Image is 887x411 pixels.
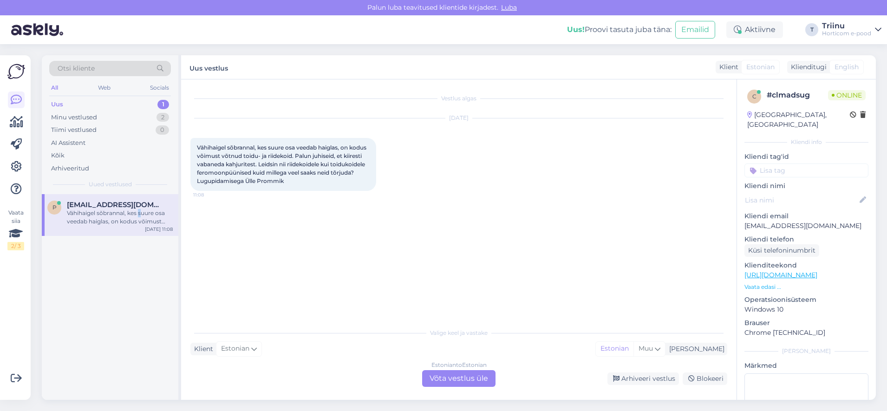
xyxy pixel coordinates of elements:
[596,342,633,356] div: Estonian
[744,244,819,257] div: Küsi telefoninumbrit
[835,62,859,72] span: English
[744,235,868,244] p: Kliendi telefon
[190,329,727,337] div: Valige keel ja vastake
[787,62,827,72] div: Klienditugi
[148,82,171,94] div: Socials
[726,21,783,38] div: Aktiivne
[744,295,868,305] p: Operatsioonisüsteem
[7,242,24,250] div: 2 / 3
[744,221,868,231] p: [EMAIL_ADDRESS][DOMAIN_NAME]
[716,62,738,72] div: Klient
[744,261,868,270] p: Klienditeekond
[51,113,97,122] div: Minu vestlused
[498,3,520,12] span: Luba
[157,100,169,109] div: 1
[145,226,173,233] div: [DATE] 11:08
[744,318,868,328] p: Brauser
[805,23,818,36] div: T
[822,22,881,37] a: TriinuHorticom e-pood
[607,372,679,385] div: Arhiveeri vestlus
[51,100,63,109] div: Uus
[7,63,25,80] img: Askly Logo
[51,151,65,160] div: Kõik
[422,370,496,387] div: Võta vestlus üle
[567,25,585,34] b: Uus!
[190,94,727,103] div: Vestlus algas
[567,24,672,35] div: Proovi tasuta juba täna:
[752,93,757,100] span: c
[190,114,727,122] div: [DATE]
[96,82,112,94] div: Web
[58,64,95,73] span: Otsi kliente
[190,344,213,354] div: Klient
[744,138,868,146] div: Kliendi info
[193,191,228,198] span: 11:08
[744,152,868,162] p: Kliendi tag'id
[744,328,868,338] p: Chrome [TECHNICAL_ID]
[675,21,715,39] button: Emailid
[221,344,249,354] span: Estonian
[822,22,871,30] div: Triinu
[822,30,871,37] div: Horticom e-pood
[744,271,817,279] a: [URL][DOMAIN_NAME]
[639,344,653,352] span: Muu
[745,195,858,205] input: Lisa nimi
[49,82,60,94] div: All
[767,90,828,101] div: # clmadsug
[197,144,368,184] span: Vähihaigel sõbrannal, kes suure osa veedab haiglas, on kodus võimust võtnud toidu- ja riidekoid. ...
[828,90,866,100] span: Online
[744,347,868,355] div: [PERSON_NAME]
[744,211,868,221] p: Kliendi email
[744,361,868,371] p: Märkmed
[67,201,163,209] span: prommik.ulle@gmail.com
[744,283,868,291] p: Vaata edasi ...
[746,62,775,72] span: Estonian
[744,163,868,177] input: Lisa tag
[7,209,24,250] div: Vaata siia
[52,204,57,211] span: p
[744,305,868,314] p: Windows 10
[157,113,169,122] div: 2
[51,164,89,173] div: Arhiveeritud
[431,361,487,369] div: Estonian to Estonian
[665,344,724,354] div: [PERSON_NAME]
[51,138,85,148] div: AI Assistent
[189,61,228,73] label: Uus vestlus
[747,110,850,130] div: [GEOGRAPHIC_DATA], [GEOGRAPHIC_DATA]
[67,209,173,226] div: Vähihaigel sõbrannal, kes suure osa veedab haiglas, on kodus võimust võtnud toidu- ja riidekoid. ...
[51,125,97,135] div: Tiimi vestlused
[89,180,132,189] span: Uued vestlused
[683,372,727,385] div: Blokeeri
[744,181,868,191] p: Kliendi nimi
[156,125,169,135] div: 0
